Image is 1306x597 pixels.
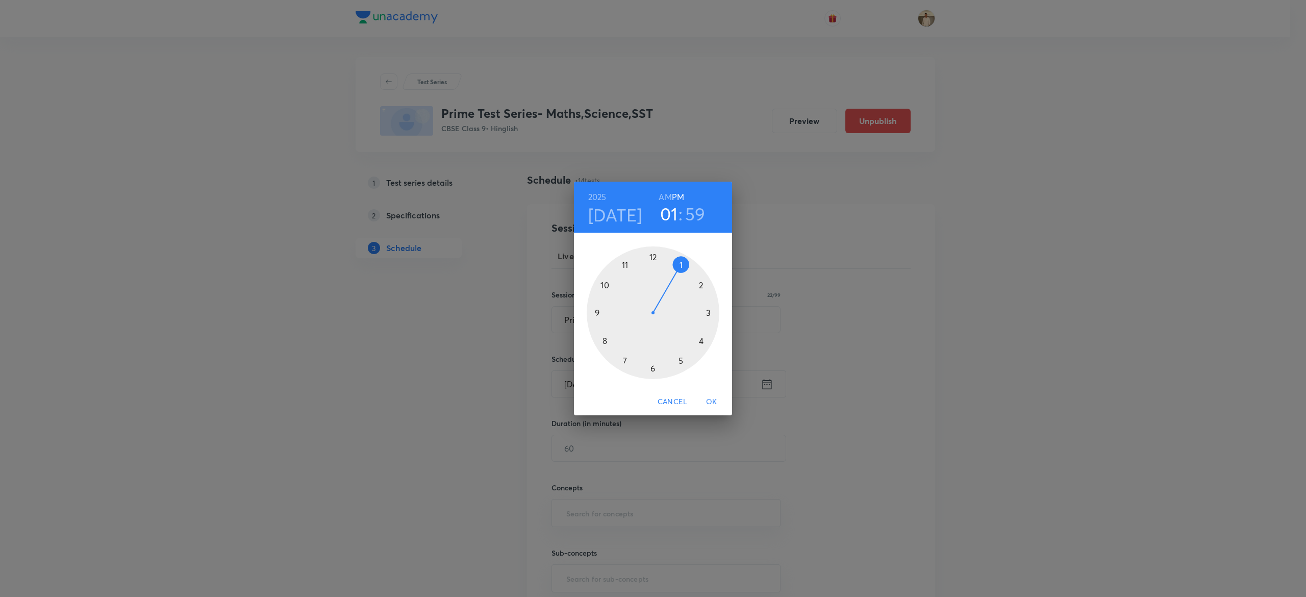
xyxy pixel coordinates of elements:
[654,392,691,411] button: Cancel
[658,395,687,408] span: Cancel
[588,204,642,226] button: [DATE]
[695,392,728,411] button: OK
[685,203,706,225] button: 59
[659,190,671,204] button: AM
[588,190,607,204] button: 2025
[672,190,684,204] button: PM
[699,395,724,408] span: OK
[660,203,678,225] button: 01
[679,203,683,225] h3: :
